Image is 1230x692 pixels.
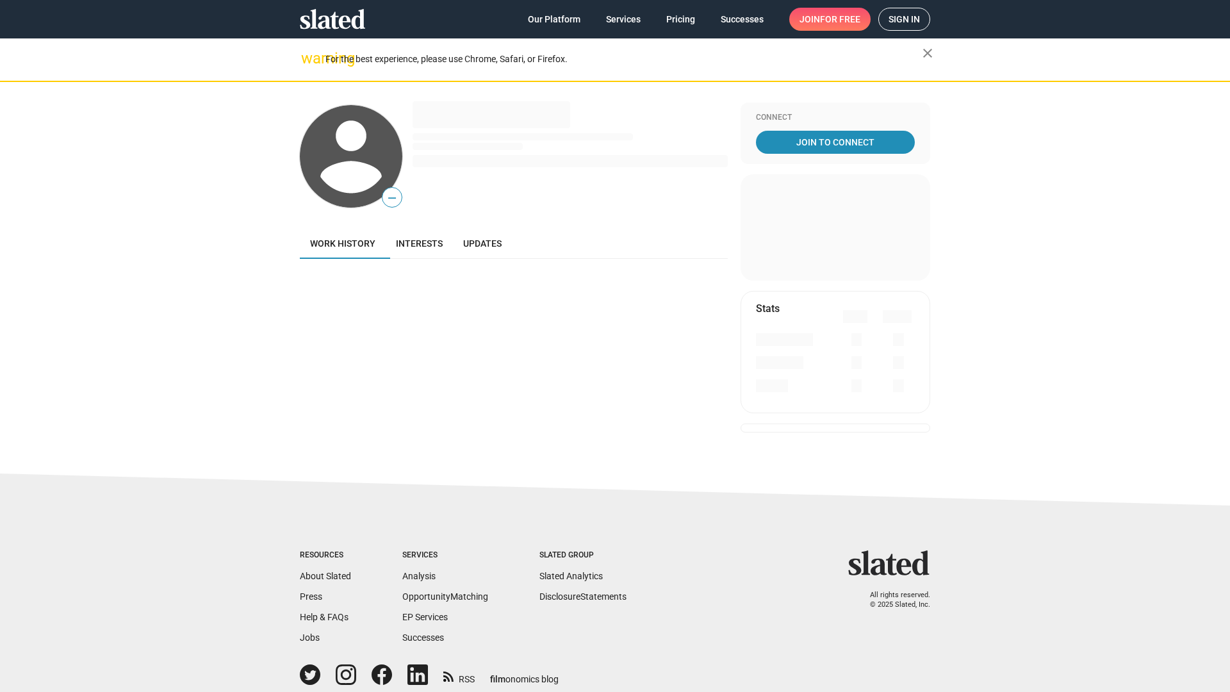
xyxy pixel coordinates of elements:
a: Successes [402,632,444,643]
a: RSS [443,666,475,686]
a: Joinfor free [789,8,871,31]
a: Services [596,8,651,31]
a: Slated Analytics [539,571,603,581]
mat-card-title: Stats [756,302,780,315]
div: Connect [756,113,915,123]
a: Updates [453,228,512,259]
span: film [490,674,505,684]
a: Interests [386,228,453,259]
a: OpportunityMatching [402,591,488,602]
a: Join To Connect [756,131,915,154]
span: Sign in [889,8,920,30]
a: DisclosureStatements [539,591,627,602]
a: EP Services [402,612,448,622]
span: Successes [721,8,764,31]
a: About Slated [300,571,351,581]
span: Join To Connect [758,131,912,154]
div: Slated Group [539,550,627,561]
a: filmonomics blog [490,663,559,686]
a: Press [300,591,322,602]
span: Services [606,8,641,31]
span: Interests [396,238,443,249]
span: Pricing [666,8,695,31]
a: Pricing [656,8,705,31]
span: Our Platform [528,8,580,31]
span: — [382,190,402,206]
a: Analysis [402,571,436,581]
a: Work history [300,228,386,259]
a: Sign in [878,8,930,31]
mat-icon: warning [301,51,316,66]
p: All rights reserved. © 2025 Slated, Inc. [857,591,930,609]
mat-icon: close [920,45,935,61]
div: For the best experience, please use Chrome, Safari, or Firefox. [325,51,922,68]
a: Successes [710,8,774,31]
span: for free [820,8,860,31]
a: Jobs [300,632,320,643]
span: Updates [463,238,502,249]
div: Resources [300,550,351,561]
a: Help & FAQs [300,612,348,622]
a: Our Platform [518,8,591,31]
span: Join [799,8,860,31]
div: Services [402,550,488,561]
span: Work history [310,238,375,249]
